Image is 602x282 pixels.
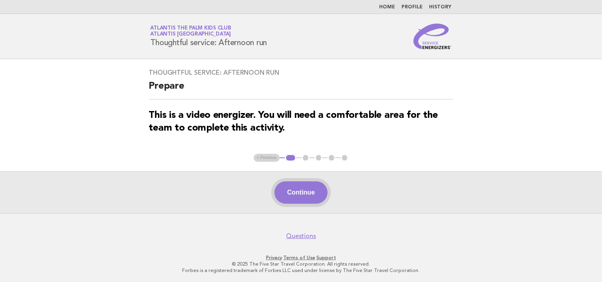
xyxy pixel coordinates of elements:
a: Questions [286,232,316,240]
a: Terms of Use [283,255,315,260]
p: · · [57,254,546,261]
a: Home [379,5,395,10]
h2: Prepare [149,80,453,99]
a: Privacy [266,255,282,260]
a: History [429,5,452,10]
p: Forbes is a registered trademark of Forbes LLC used under license by The Five Star Travel Corpora... [57,267,546,274]
img: Service Energizers [413,24,452,49]
a: Profile [402,5,423,10]
span: Atlantis [GEOGRAPHIC_DATA] [151,32,231,37]
a: Atlantis The Palm Kids ClubAtlantis [GEOGRAPHIC_DATA] [151,26,231,37]
button: 1 [285,154,296,162]
p: © 2025 The Five Star Travel Corporation. All rights reserved. [57,261,546,267]
a: Support [316,255,336,260]
strong: This is a video energizer. You will need a comfortable area for the team to complete this activity. [149,111,438,133]
button: Continue [274,181,328,204]
h3: Thoughtful service: Afternoon run [149,69,453,77]
h1: Thoughtful service: Afternoon run [151,26,267,47]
